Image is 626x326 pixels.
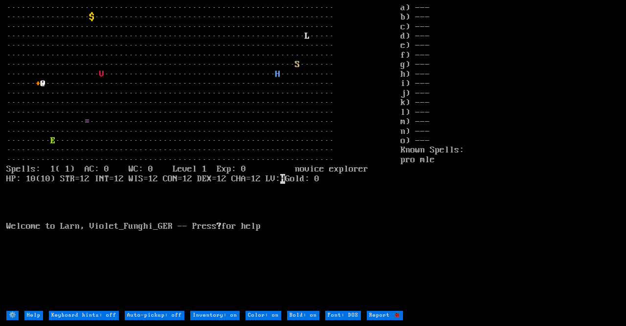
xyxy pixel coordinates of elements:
input: Color: on [246,311,281,320]
mark: H [280,174,285,184]
font: @ [41,79,45,88]
input: Bold: on [287,311,319,320]
font: H [275,69,280,79]
input: Font: DOS [325,311,361,320]
font: + [36,79,41,88]
font: = [85,117,89,127]
font: L [305,31,310,41]
larn: ··································································· ················· ···········... [6,3,401,310]
input: Keyboard hints: off [49,311,119,320]
font: E [50,136,55,146]
font: $ [89,12,94,22]
font: V [99,69,104,79]
input: Report 🐞 [367,311,403,320]
input: Help [24,311,43,320]
input: Auto-pickup: off [125,311,184,320]
b: ? [217,221,222,231]
input: ⚙️ [6,311,19,320]
stats: a) --- b) --- c) --- d) --- e) --- f) --- g) --- h) --- i) --- j) --- k) --- l) --- m) --- n) ---... [401,3,620,310]
input: Inventory: on [190,311,240,320]
font: S [295,60,300,69]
